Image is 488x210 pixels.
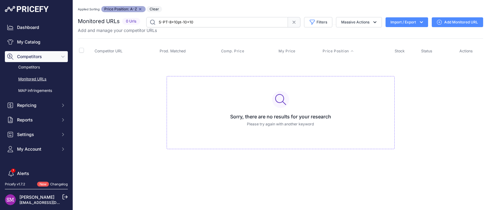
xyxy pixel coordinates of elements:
[172,113,389,120] h3: Sorry, there are no results for your research
[50,182,68,186] a: Changelog
[5,182,25,187] div: Pricefy v1.7.2
[95,49,123,53] span: Competitor URL
[19,200,83,205] a: [EMAIL_ADDRESS][DOMAIN_NAME]
[421,49,432,53] span: Status
[336,17,382,27] button: Massive Actions
[17,117,57,123] span: Reports
[37,182,49,187] span: New
[78,17,120,26] h2: Monitored URLs
[172,121,389,127] p: Please try again with another keyword
[459,49,473,53] span: Actions
[5,22,68,202] nav: Sidebar
[279,49,297,54] button: My Price
[78,7,100,11] small: Applied Sorting:
[304,17,332,27] button: Filters
[5,144,68,155] button: My Account
[19,194,54,200] a: [PERSON_NAME]
[78,27,157,33] p: Add and manage your competitor URLs
[5,22,68,33] a: Dashboard
[101,6,146,12] span: Price Position: A-Z
[5,37,68,47] a: My Catalog
[160,49,186,53] span: Prod. Matched
[147,6,162,12] button: Clear
[5,86,68,96] a: MAP infringements
[386,17,428,27] button: Import / Export
[17,146,57,152] span: My Account
[17,131,57,138] span: Settings
[323,49,349,54] span: Price Position
[5,168,68,179] a: Alerts
[432,17,483,27] a: Add Monitored URL
[5,114,68,125] button: Reports
[5,129,68,140] button: Settings
[5,51,68,62] button: Competitors
[17,54,57,60] span: Competitors
[221,49,246,54] button: Comp. Price
[279,49,296,54] span: My Price
[221,49,244,54] span: Comp. Price
[146,17,288,27] input: Search
[5,62,68,73] a: Competitors
[122,18,140,25] span: 0 Urls
[5,100,68,111] button: Repricing
[323,49,354,54] button: Price Position
[17,102,57,108] span: Repricing
[5,74,68,85] a: Monitored URLs
[395,49,405,53] span: Stock
[5,6,49,12] img: Pricefy Logo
